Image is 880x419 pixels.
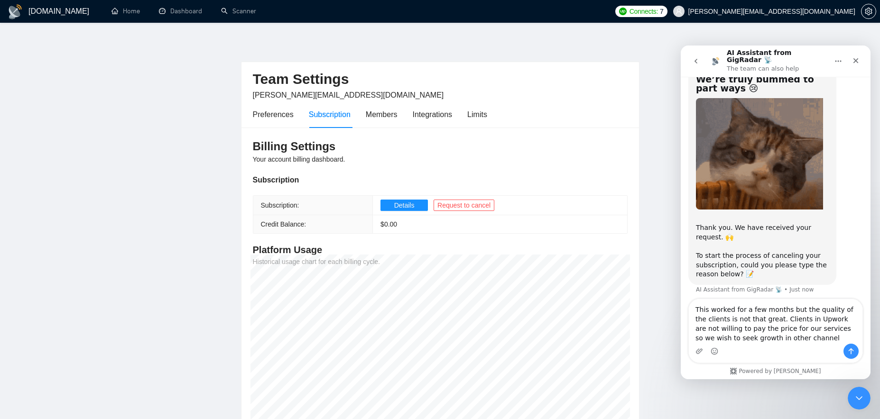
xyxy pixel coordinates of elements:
[861,8,876,15] span: setting
[111,7,140,15] a: homeHome
[676,8,682,15] span: user
[253,109,294,120] div: Preferences
[8,4,23,19] img: logo
[394,200,415,210] span: Details
[253,155,345,163] span: Your account billing dashboard.
[437,200,491,210] span: Request to cancel
[681,46,871,379] iframe: Intercom live chat
[630,6,658,17] span: Connects:
[309,109,351,120] div: Subscription
[413,109,453,120] div: Integrations
[261,201,299,209] span: Subscription:
[253,139,628,154] h3: Billing Settings
[467,109,487,120] div: Limits
[848,387,871,410] iframe: Intercom live chat
[253,70,628,89] h2: Team Settings
[366,109,398,120] div: Members
[253,174,628,186] div: Subscription
[253,91,444,99] span: [PERSON_NAME][EMAIL_ADDRESS][DOMAIN_NAME]
[380,220,397,228] span: $ 0.00
[861,4,876,19] button: setting
[434,200,494,211] button: Request to cancel
[619,8,627,15] img: upwork-logo.png
[861,8,876,15] a: setting
[380,200,428,211] button: Details
[159,7,202,15] a: dashboardDashboard
[253,243,628,256] h4: Platform Usage
[261,220,306,228] span: Credit Balance:
[660,6,664,17] span: 7
[221,7,256,15] a: searchScanner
